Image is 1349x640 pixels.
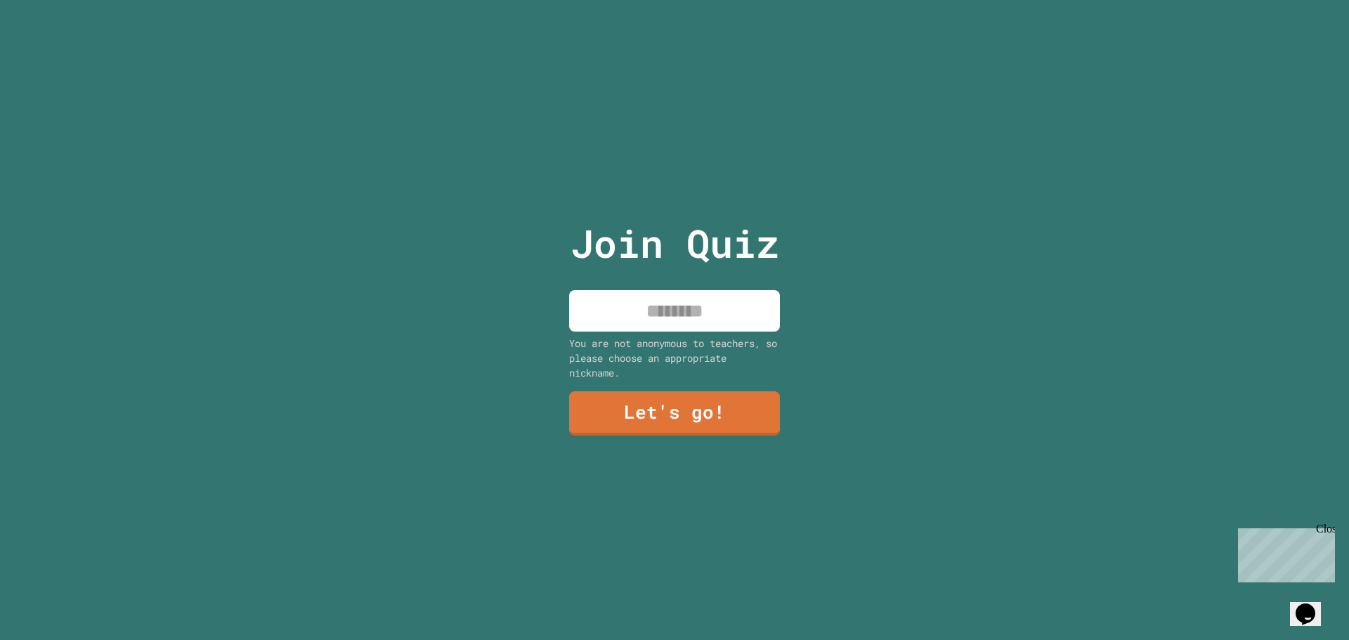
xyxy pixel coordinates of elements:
[6,6,97,89] div: Chat with us now!Close
[569,391,780,436] a: Let's go!
[571,214,779,273] p: Join Quiz
[1232,523,1335,582] iframe: chat widget
[569,336,780,380] div: You are not anonymous to teachers, so please choose an appropriate nickname.
[1290,584,1335,626] iframe: chat widget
